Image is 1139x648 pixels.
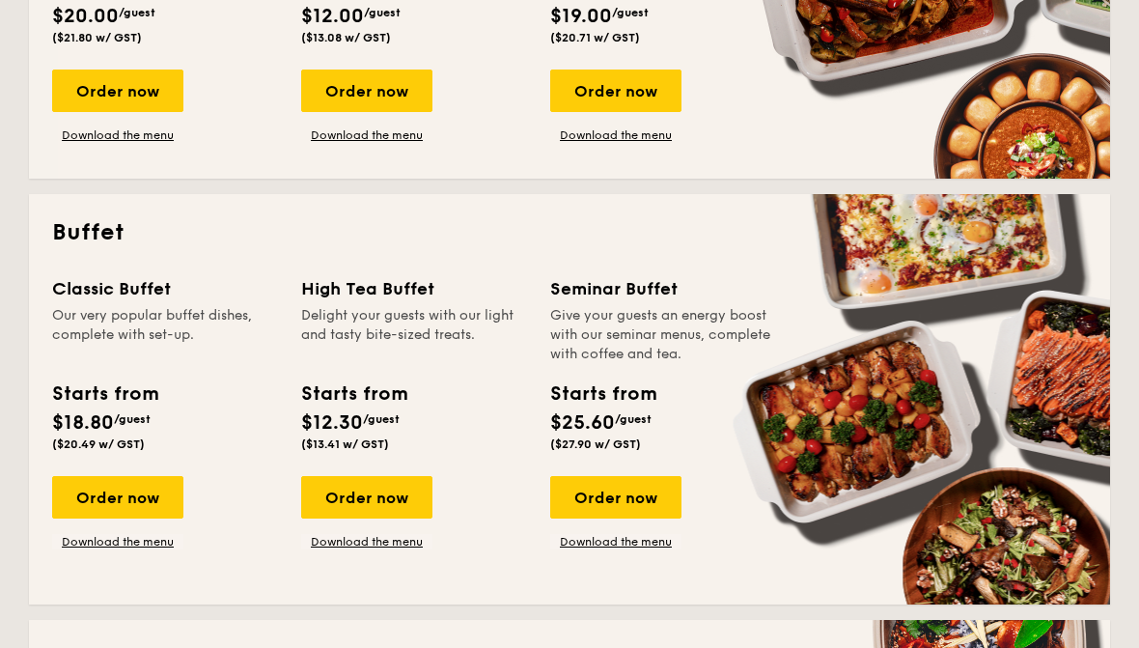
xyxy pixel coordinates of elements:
[52,437,145,451] span: ($20.49 w/ GST)
[364,6,401,19] span: /guest
[612,6,649,19] span: /guest
[363,412,400,426] span: /guest
[301,437,389,451] span: ($13.41 w/ GST)
[550,437,641,451] span: ($27.90 w/ GST)
[52,127,183,143] a: Download the menu
[615,412,652,426] span: /guest
[52,31,142,44] span: ($21.80 w/ GST)
[301,127,432,143] a: Download the menu
[550,127,681,143] a: Download the menu
[52,306,278,364] div: Our very popular buffet dishes, complete with set-up.
[301,380,406,409] div: Starts from
[550,411,615,435] span: $25.60
[301,70,432,112] div: Order now
[301,275,527,302] div: High Tea Buffet
[52,380,157,409] div: Starts from
[550,380,655,409] div: Starts from
[301,534,432,549] a: Download the menu
[301,5,364,28] span: $12.00
[52,217,1087,248] h2: Buffet
[52,275,278,302] div: Classic Buffet
[550,70,681,112] div: Order now
[52,476,183,519] div: Order now
[550,5,612,28] span: $19.00
[550,31,640,44] span: ($20.71 w/ GST)
[301,306,527,364] div: Delight your guests with our light and tasty bite-sized treats.
[301,476,432,519] div: Order now
[550,476,681,519] div: Order now
[52,411,114,435] span: $18.80
[52,70,183,112] div: Order now
[52,534,183,549] a: Download the menu
[550,275,776,302] div: Seminar Buffet
[114,412,151,426] span: /guest
[52,5,119,28] span: $20.00
[301,31,391,44] span: ($13.08 w/ GST)
[301,411,363,435] span: $12.30
[550,534,681,549] a: Download the menu
[119,6,155,19] span: /guest
[550,306,776,364] div: Give your guests an energy boost with our seminar menus, complete with coffee and tea.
